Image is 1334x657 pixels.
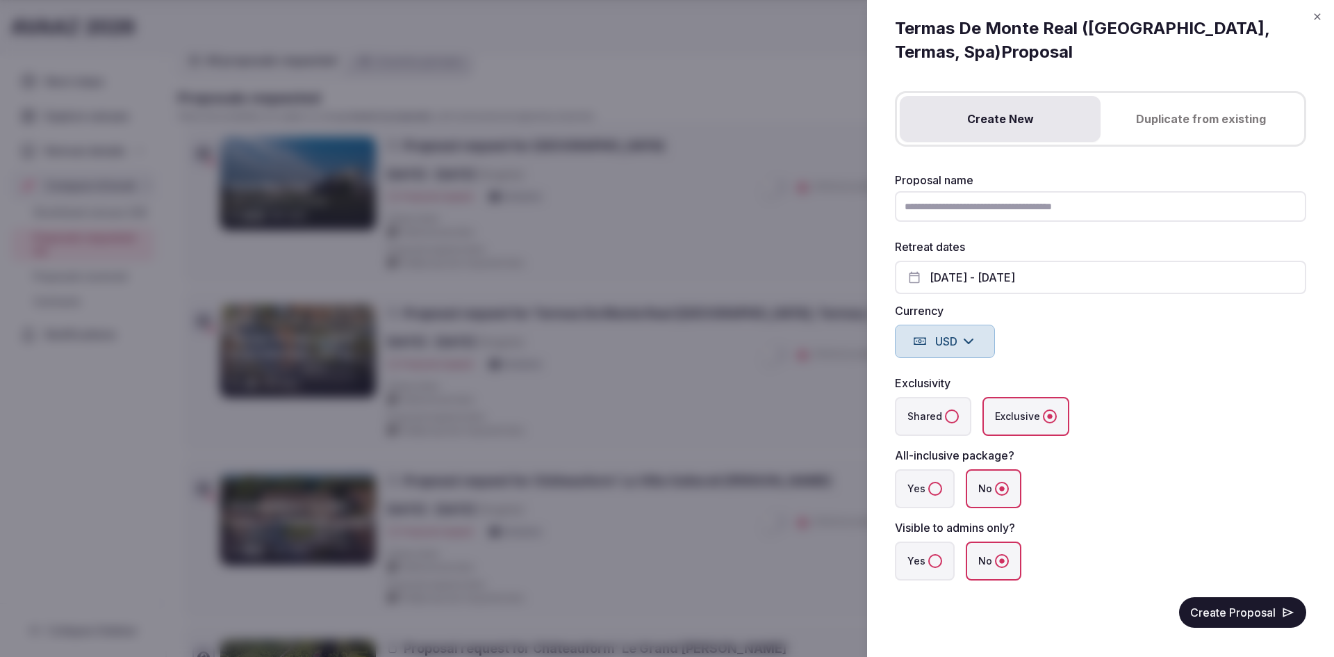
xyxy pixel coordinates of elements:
label: Exclusivity [895,376,950,390]
label: Yes [895,542,955,581]
label: No [966,542,1021,581]
button: Duplicate from existing [1101,96,1301,142]
button: Yes [928,482,942,496]
button: Shared [945,409,959,423]
button: No [995,554,1009,568]
label: Exclusive [982,397,1069,436]
label: Visible to admins only? [895,521,1015,535]
button: Yes [928,554,942,568]
h2: Termas De Monte Real ([GEOGRAPHIC_DATA], Termas, Spa) Proposal [895,17,1306,63]
label: Currency [895,305,1306,316]
button: [DATE] - [DATE] [895,261,1306,294]
label: Retreat dates [895,240,965,254]
button: USD [895,325,995,358]
label: Proposal name [895,175,1306,186]
button: Create Proposal [1179,597,1306,628]
button: No [995,482,1009,496]
button: Exclusive [1043,409,1057,423]
label: All-inclusive package? [895,448,1014,462]
label: Yes [895,469,955,508]
button: Create New [900,96,1101,142]
label: No [966,469,1021,508]
label: Shared [895,397,971,436]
